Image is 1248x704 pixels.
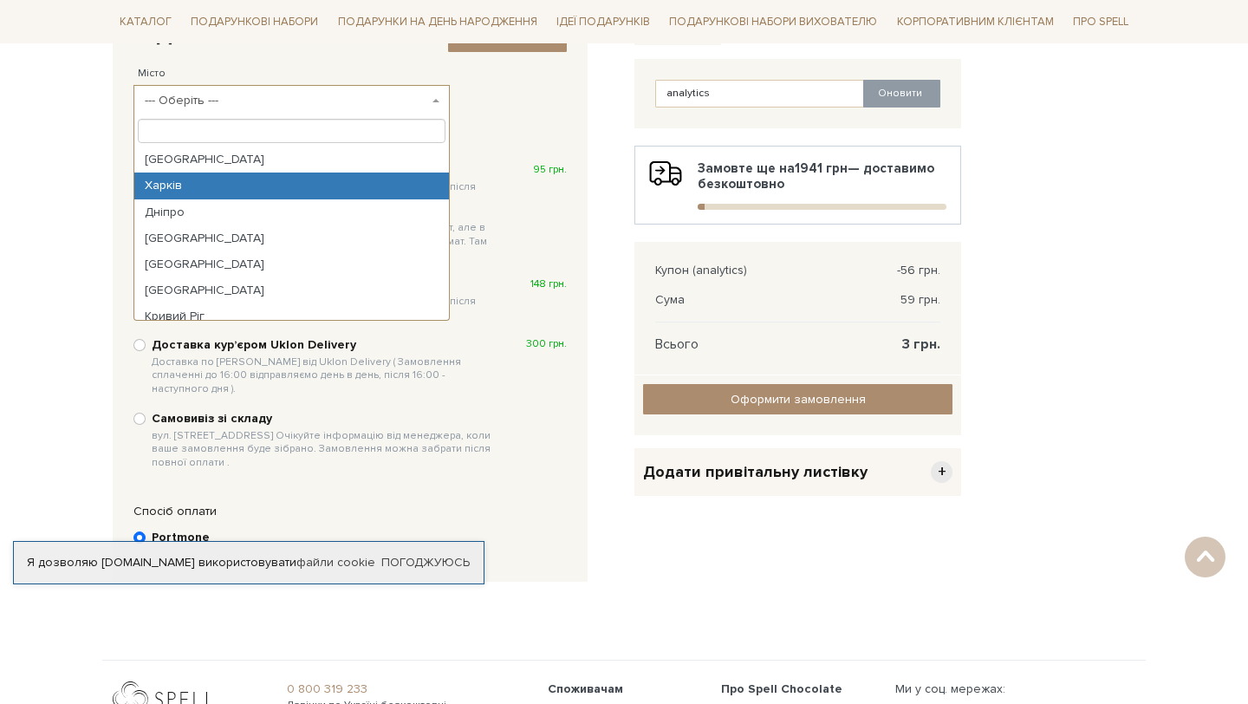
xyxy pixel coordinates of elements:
b: Самовивіз зі складу [152,411,497,469]
b: Portmone [152,530,210,545]
a: 0 800 319 233 [287,681,527,697]
span: Змінити контакти [459,29,556,44]
a: Корпоративним клієнтам [890,7,1061,36]
li: [GEOGRAPHIC_DATA] [134,251,449,277]
div: Я дозволяю [DOMAIN_NAME] використовувати [14,555,484,570]
span: Споживачам [548,681,623,696]
label: Місто [138,66,166,81]
li: Дніпро [134,199,449,225]
li: [GEOGRAPHIC_DATA] [134,225,449,251]
span: 59 грн. [735,29,777,44]
span: Додати привітальну листівку [643,462,868,482]
a: Про Spell [1066,9,1135,36]
span: 300 грн. [526,337,567,351]
a: файли cookie [296,555,375,570]
li: Харків [134,173,449,199]
b: 1941 грн [795,160,848,176]
span: Про Spell Chocolate [721,681,842,696]
a: Погоджуюсь [381,555,470,570]
span: Сума [655,292,685,308]
span: Купон (analytics) [655,263,747,278]
span: Оформити замовлення [731,392,866,407]
div: Спосіб оплати [125,504,575,519]
button: Оновити [863,80,940,108]
a: Подарункові набори вихователю [662,7,884,36]
li: Кривий Ріг [134,303,449,329]
b: Доставка курʼєром Uklon Delivery [152,337,497,395]
span: Всього [655,336,699,352]
li: [GEOGRAPHIC_DATA] [134,147,449,173]
a: Каталог [113,9,179,36]
span: 3 грн. [902,336,940,352]
span: 148 грн. [530,277,567,291]
span: + [931,461,952,483]
span: вул. [STREET_ADDRESS] Очікуйте інформацію від менеджера, коли ваше замовлення буде зібрано. Замов... [152,429,497,470]
span: -56 грн. [897,263,940,278]
span: --- Оберіть --- [145,92,428,109]
div: Ми у соц. мережах: [895,681,1017,697]
span: 95 грн. [533,163,567,177]
a: Подарункові набори [184,9,325,36]
div: Замовте ще на — доставимо безкоштовно [649,160,946,210]
span: --- Оберіть --- [133,85,450,116]
a: Подарунки на День народження [331,9,544,36]
span: 59 грн. [900,292,940,308]
input: Введіть код купона [655,80,865,108]
span: Доставка по [PERSON_NAME] від Uklon Delivery ( Замовлення сплаченні до 16:00 відправляємо день в ... [152,355,497,396]
div: Спосіб доставки [125,137,575,153]
a: Ідеї подарунків [549,9,657,36]
li: [GEOGRAPHIC_DATA] [134,277,449,303]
